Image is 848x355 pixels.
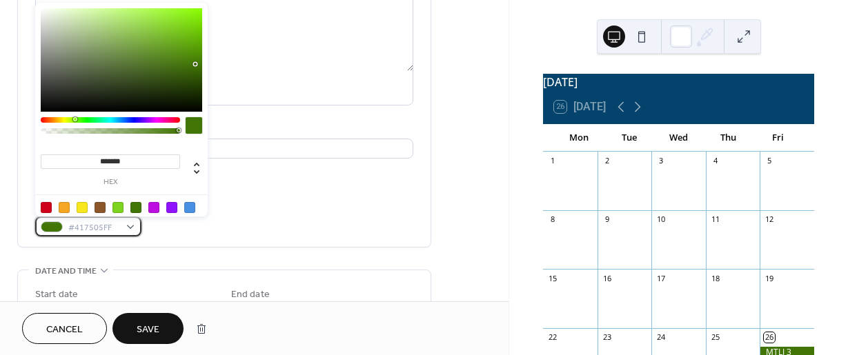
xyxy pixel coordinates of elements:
div: Wed [654,124,704,152]
div: 3 [655,156,666,166]
div: 22 [547,332,558,343]
div: #D0021B [41,202,52,213]
div: 4 [710,156,720,166]
div: 1 [547,156,558,166]
div: #BD10E0 [148,202,159,213]
div: 2 [602,156,612,166]
div: #F8E71C [77,202,88,213]
div: Tue [604,124,654,152]
span: Save [137,323,159,337]
button: Save [112,313,184,344]
div: Start date [35,287,78,302]
div: 18 [710,273,720,283]
div: Fri [753,124,803,152]
div: 17 [655,273,666,283]
button: Cancel [22,313,107,344]
div: Location [35,122,411,136]
div: 15 [547,273,558,283]
div: #8B572A [95,202,106,213]
div: [DATE] [543,74,814,90]
div: #9013FE [166,202,177,213]
div: End date [231,287,270,302]
label: hex [41,179,180,186]
div: 10 [655,214,666,225]
span: Cancel [46,323,83,337]
span: #417505FF [68,221,119,235]
div: 25 [710,332,720,343]
div: Thu [704,124,753,152]
div: #F5A623 [59,202,70,213]
div: 8 [547,214,558,225]
div: 26 [764,332,774,343]
div: 19 [764,273,774,283]
div: 12 [764,214,774,225]
div: 5 [764,156,774,166]
div: Mon [554,124,604,152]
div: 24 [655,332,666,343]
div: #417505 [130,202,141,213]
div: 9 [602,214,612,225]
div: #4A90E2 [184,202,195,213]
span: Date and time [35,264,97,278]
div: 23 [602,332,612,343]
div: 11 [710,214,720,225]
div: 16 [602,273,612,283]
div: #7ED321 [112,202,124,213]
